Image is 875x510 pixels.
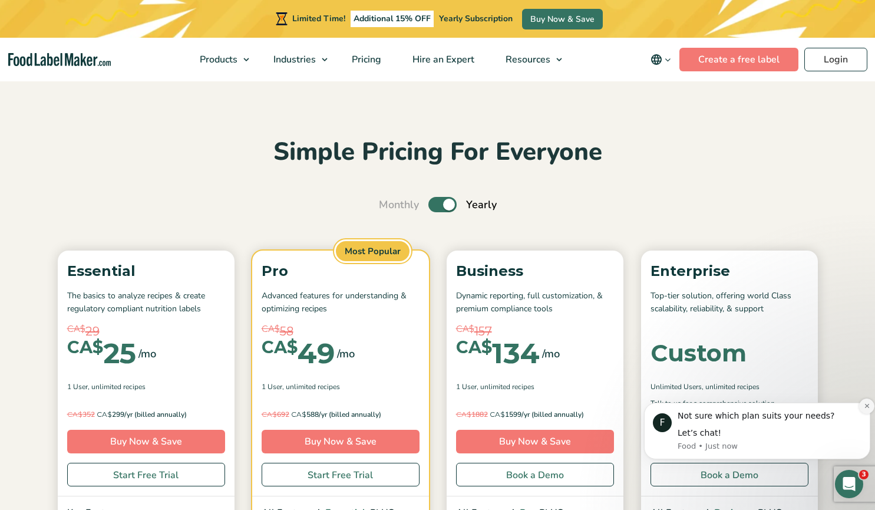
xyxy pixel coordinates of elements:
span: Limited Time! [292,13,345,24]
div: 49 [262,339,335,367]
p: 299/yr (billed annually) [67,409,225,420]
span: , Unlimited Recipes [477,381,534,392]
p: Dynamic reporting, full customization, & premium compliance tools [456,289,614,316]
del: 1882 [456,410,488,419]
span: Resources [502,53,552,66]
p: Advanced features for understanding & optimizing recipes [262,289,420,316]
label: Toggle [428,197,457,212]
span: CA$ [456,339,492,356]
div: Custom [651,341,747,365]
iframe: Intercom live chat [835,470,863,498]
span: Yearly [466,197,497,213]
div: 25 [67,339,136,367]
iframe: Intercom notifications message [639,385,875,478]
a: Buy Now & Save [67,430,225,453]
span: Pricing [348,53,382,66]
span: Hire an Expert [409,53,476,66]
a: Login [804,48,867,71]
p: 588/yr (billed annually) [262,409,420,420]
a: Start Free Trial [67,463,225,486]
span: CA$ [291,410,306,419]
span: Most Popular [334,239,411,264]
a: Products [184,38,255,81]
a: Pricing [336,38,394,81]
span: 1 User [262,381,282,392]
span: CA$ [97,410,112,419]
span: Yearly Subscription [439,13,513,24]
span: , Unlimited Recipes [88,381,146,392]
p: Top-tier solution, offering world Class scalability, reliability, & support [651,289,808,316]
p: Business [456,260,614,282]
span: Unlimited Users [651,381,702,392]
p: Essential [67,260,225,282]
span: 58 [280,323,293,340]
a: Book a Demo [456,463,614,486]
span: 29 [85,323,100,340]
a: Create a free label [679,48,798,71]
del: 692 [262,410,289,419]
span: CA$ [67,410,82,419]
span: Additional 15% OFF [351,11,434,27]
h2: Simple Pricing For Everyone [52,136,824,169]
a: Buy Now & Save [456,430,614,453]
span: CA$ [67,323,85,336]
span: 1 User [67,381,88,392]
span: CA$ [262,323,280,336]
del: 352 [67,410,95,419]
p: 1599/yr (billed annually) [456,409,614,420]
span: /mo [542,346,560,362]
span: CA$ [262,410,277,419]
div: 134 [456,339,540,367]
span: 1 User [456,381,477,392]
a: Buy Now & Save [522,9,603,29]
span: 157 [474,323,492,340]
span: /mo [138,346,156,362]
span: CA$ [456,323,474,336]
a: Start Free Trial [262,463,420,486]
a: Industries [258,38,334,81]
span: /mo [337,346,355,362]
span: , Unlimited Recipes [282,381,340,392]
span: , Unlimited Recipes [702,381,760,392]
span: CA$ [67,339,103,356]
span: CA$ [262,339,298,356]
p: Pro [262,260,420,282]
span: CA$ [456,410,471,419]
span: Monthly [379,197,419,213]
span: 3 [859,470,869,479]
span: Industries [270,53,317,66]
p: The basics to analyze recipes & create regulatory compliant nutrition labels [67,289,225,316]
a: Buy Now & Save [262,430,420,453]
p: Enterprise [651,260,808,282]
span: Products [196,53,239,66]
span: CA$ [490,410,505,419]
a: Hire an Expert [397,38,487,81]
a: Resources [490,38,568,81]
